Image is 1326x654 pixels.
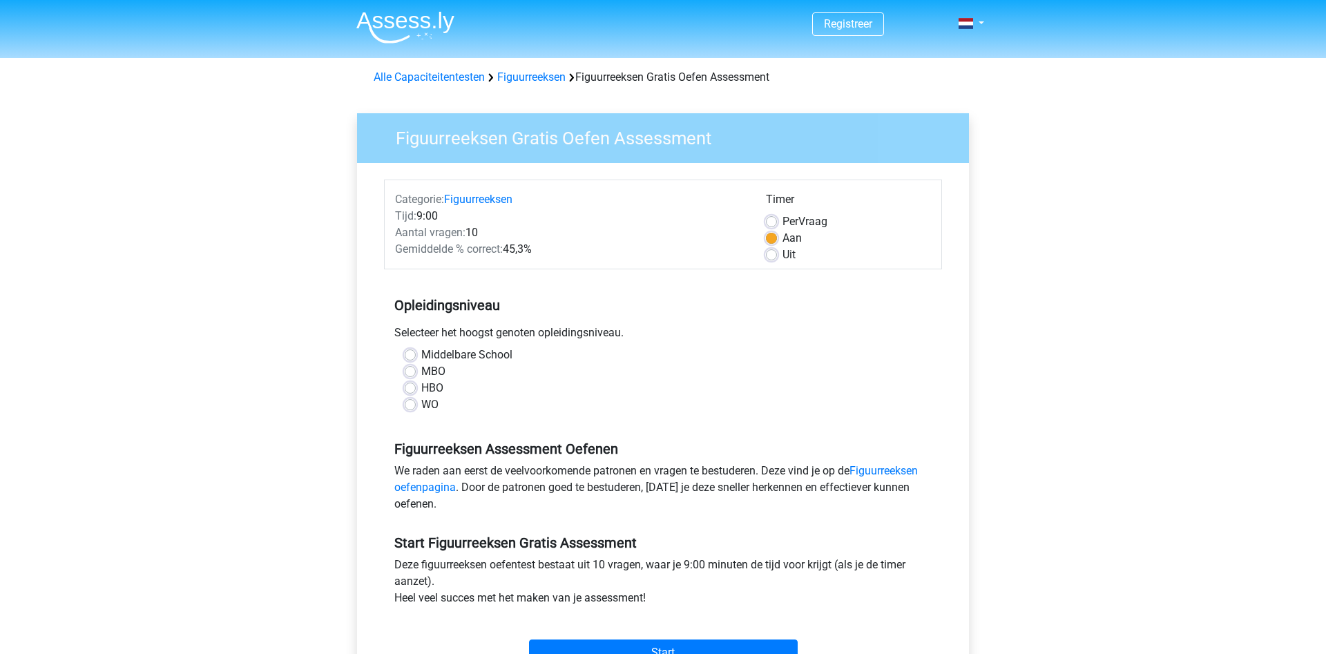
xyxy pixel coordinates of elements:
[374,70,485,84] a: Alle Capaciteitentesten
[782,215,798,228] span: Per
[395,193,444,206] span: Categorie:
[395,209,416,222] span: Tijd:
[384,463,942,518] div: We raden aan eerst de veelvoorkomende patronen en vragen te bestuderen. Deze vind je op de . Door...
[394,441,932,457] h5: Figuurreeksen Assessment Oefenen
[782,213,827,230] label: Vraag
[394,535,932,551] h5: Start Figuurreeksen Gratis Assessment
[824,17,872,30] a: Registreer
[782,230,802,247] label: Aan
[766,191,931,213] div: Timer
[497,70,566,84] a: Figuurreeksen
[368,69,958,86] div: Figuurreeksen Gratis Oefen Assessment
[385,224,756,241] div: 10
[421,347,512,363] label: Middelbare School
[395,242,503,256] span: Gemiddelde % correct:
[394,291,932,319] h5: Opleidingsniveau
[384,557,942,612] div: Deze figuurreeksen oefentest bestaat uit 10 vragen, waar je 9:00 minuten de tijd voor krijgt (als...
[395,226,465,239] span: Aantal vragen:
[379,122,959,149] h3: Figuurreeksen Gratis Oefen Assessment
[444,193,512,206] a: Figuurreeksen
[421,396,439,413] label: WO
[356,11,454,44] img: Assessly
[385,241,756,258] div: 45,3%
[384,325,942,347] div: Selecteer het hoogst genoten opleidingsniveau.
[385,208,756,224] div: 9:00
[421,363,445,380] label: MBO
[421,380,443,396] label: HBO
[782,247,796,263] label: Uit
